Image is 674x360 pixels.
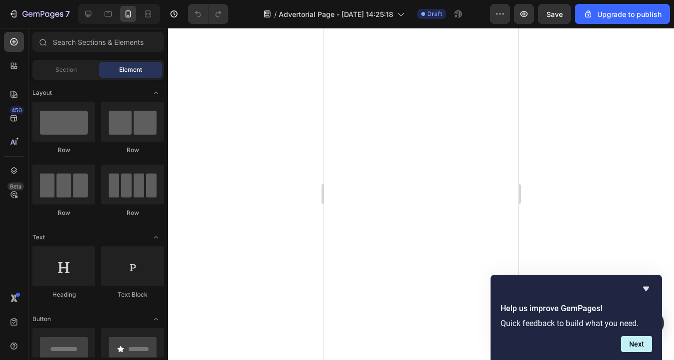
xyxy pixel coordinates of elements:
div: Text Block [101,290,164,299]
div: Upgrade to publish [583,9,662,19]
p: Quick feedback to build what you need. [501,319,652,328]
div: Row [32,208,95,217]
button: Save [538,4,571,24]
span: Toggle open [148,85,164,101]
div: Row [32,146,95,155]
input: Search Sections & Elements [32,32,164,52]
span: Element [119,65,142,74]
span: Toggle open [148,311,164,327]
div: Undo/Redo [188,4,228,24]
span: Layout [32,88,52,97]
div: Beta [7,182,24,190]
span: / [274,9,277,19]
span: Text [32,233,45,242]
button: Next question [621,336,652,352]
div: 450 [9,106,24,114]
div: Heading [32,290,95,299]
button: Hide survey [640,283,652,295]
iframe: Design area [324,28,518,360]
div: Row [101,146,164,155]
p: 7 [65,8,70,20]
div: Row [101,208,164,217]
button: 7 [4,4,74,24]
button: Upgrade to publish [575,4,670,24]
div: Help us improve GemPages! [501,283,652,352]
span: Advertorial Page - [DATE] 14:25:18 [279,9,393,19]
h2: Help us improve GemPages! [501,303,652,315]
span: Section [55,65,77,74]
span: Toggle open [148,229,164,245]
span: Button [32,315,51,324]
span: Draft [427,9,442,18]
span: Save [546,10,563,18]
